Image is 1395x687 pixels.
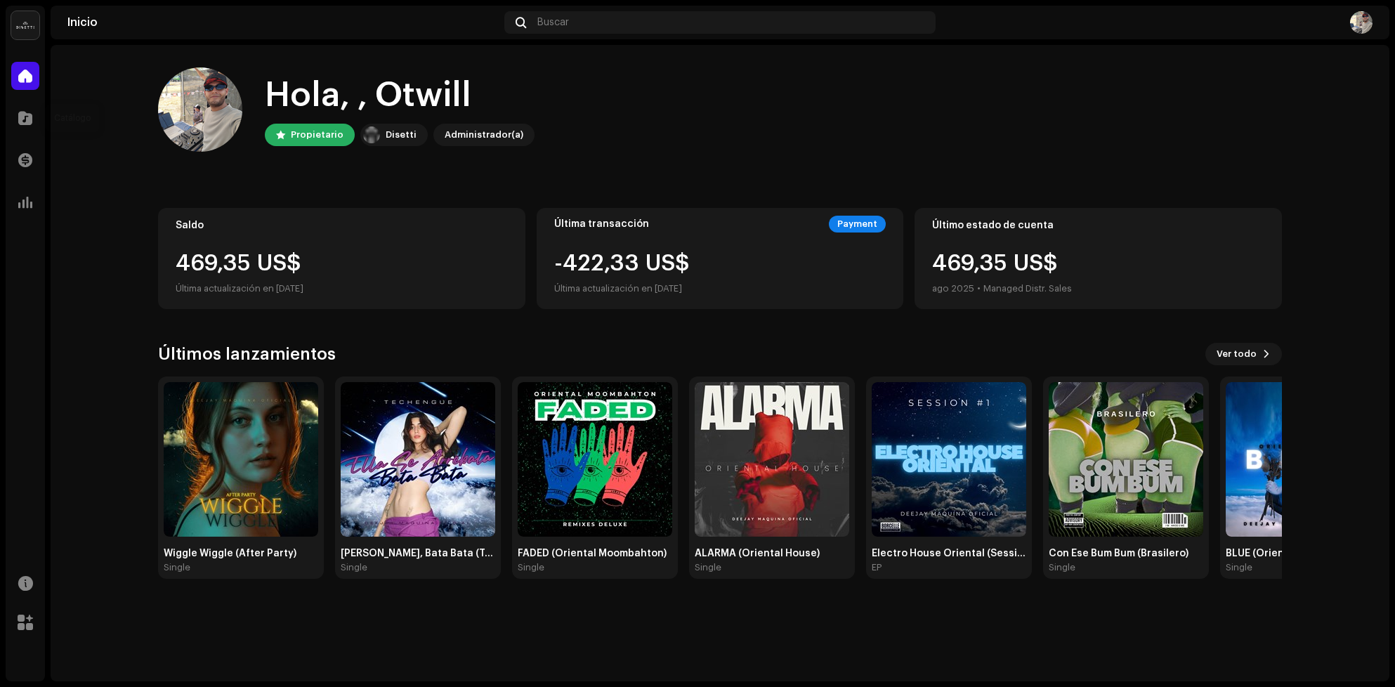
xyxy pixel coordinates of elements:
[695,562,721,573] div: Single
[872,562,882,573] div: EP
[518,562,544,573] div: Single
[518,382,672,537] img: 80ec0770-e651-4a04-bea0-b10b7e017ff6
[1049,382,1203,537] img: 2c0464d5-f4eb-493e-b3dc-92e00451243d
[1350,11,1373,34] img: 852d329a-1acc-4078-8467-7e42b92f1d24
[445,126,523,143] div: Administrador(a)
[1226,382,1380,537] img: fc3aa86e-02b3-4b98-9bdf-980f02e134cf
[932,280,974,297] div: ago 2025
[164,562,190,573] div: Single
[915,208,1282,309] re-o-card-value: Último estado de cuenta
[341,562,367,573] div: Single
[158,208,525,309] re-o-card-value: Saldo
[176,220,508,231] div: Saldo
[554,280,690,297] div: Última actualización en [DATE]
[1205,343,1282,365] button: Ver todo
[1049,562,1075,573] div: Single
[341,382,495,537] img: f619fff8-33c8-4547-a5aa-6b3de3b3596e
[67,17,499,28] div: Inicio
[1049,548,1203,559] div: Con Ese Bum Bum (Brasilero)
[291,126,343,143] div: Propietario
[158,343,336,365] h3: Últimos lanzamientos
[265,73,535,118] div: Hola, , Otwill
[386,126,417,143] div: Disetti
[932,220,1264,231] div: Último estado de cuenta
[872,382,1026,537] img: 2ef7b3aa-0039-4a8f-bae5-9b9ec2c46cee
[554,218,649,230] div: Última transacción
[695,548,849,559] div: ALARMA (Oriental House)
[537,17,569,28] span: Buscar
[158,67,242,152] img: 852d329a-1acc-4078-8467-7e42b92f1d24
[363,126,380,143] img: 02a7c2d3-3c89-4098-b12f-2ff2945c95ee
[176,280,508,297] div: Última actualización en [DATE]
[1217,340,1257,368] span: Ver todo
[829,216,886,233] div: Payment
[518,548,672,559] div: FADED (Oriental Moombahton)
[341,548,495,559] div: [PERSON_NAME], Bata Bata (Techengue)
[872,548,1026,559] div: Electro House Oriental (Session #1)
[164,548,318,559] div: Wiggle Wiggle (After Party)
[164,382,318,537] img: 9e1d2e56-c5fe-45ba-9e2c-4d35db49ca49
[1226,548,1380,559] div: BLUE (Oriental House)
[695,382,849,537] img: 45320ecf-f5d2-4776-b93d-0ba00729392f
[977,280,981,297] div: •
[11,11,39,39] img: 02a7c2d3-3c89-4098-b12f-2ff2945c95ee
[1226,562,1252,573] div: Single
[983,280,1072,297] div: Managed Distr. Sales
